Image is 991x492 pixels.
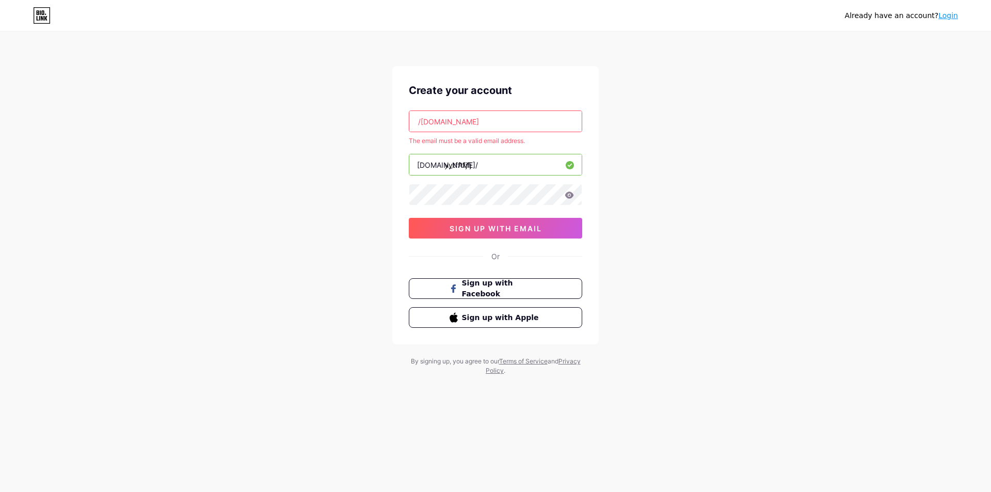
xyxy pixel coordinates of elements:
[938,11,958,20] a: Login
[845,10,958,21] div: Already have an account?
[409,154,582,175] input: username
[409,83,582,98] div: Create your account
[409,218,582,239] button: sign up with email
[409,111,582,132] input: Email
[409,307,582,328] button: Sign up with Apple
[499,357,548,365] a: Terms of Service
[408,357,583,375] div: By signing up, you agree to our and .
[491,251,500,262] div: Or
[450,224,542,233] span: sign up with email
[462,312,542,323] span: Sign up with Apple
[462,278,542,299] span: Sign up with Facebook
[409,136,582,146] div: The email must be a valid email address.
[417,160,478,170] div: [DOMAIN_NAME]/
[409,278,582,299] button: Sign up with Facebook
